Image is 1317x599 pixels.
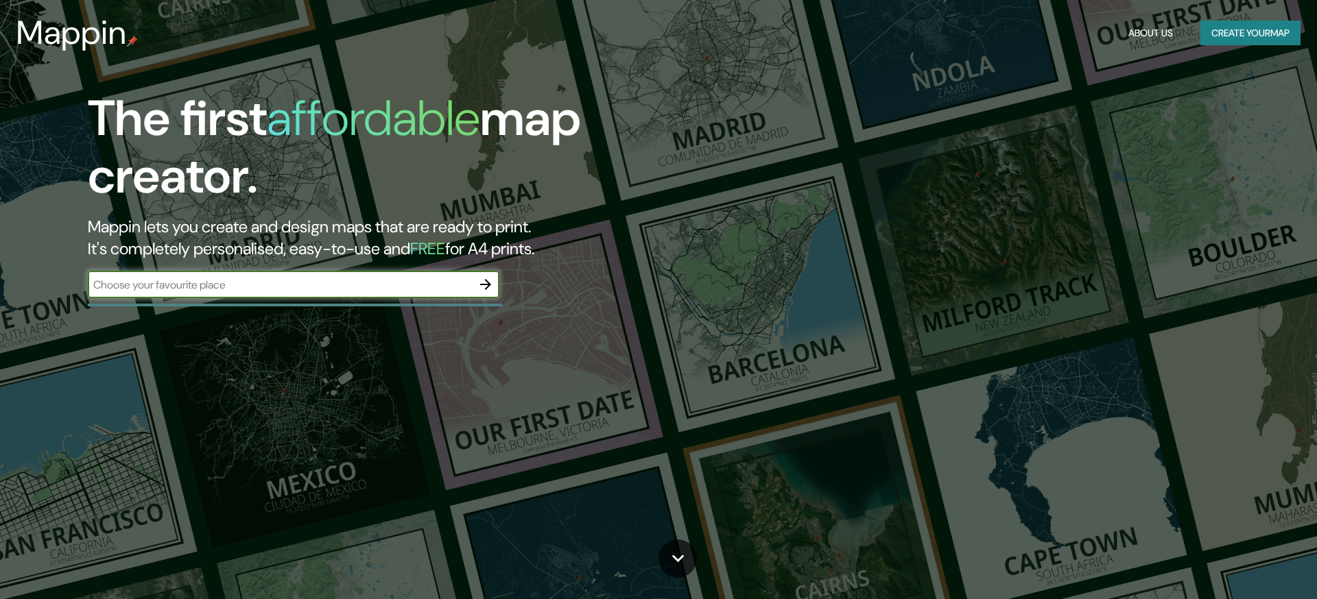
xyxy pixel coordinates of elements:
[410,238,445,259] h5: FREE
[267,86,480,150] h1: affordable
[1123,21,1178,46] button: About Us
[1200,21,1301,46] button: Create yourmap
[88,90,746,216] h1: The first map creator.
[16,14,127,52] h3: Mappin
[88,216,746,260] h2: Mappin lets you create and design maps that are ready to print. It's completely personalised, eas...
[127,36,138,47] img: mappin-pin
[88,277,472,293] input: Choose your favourite place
